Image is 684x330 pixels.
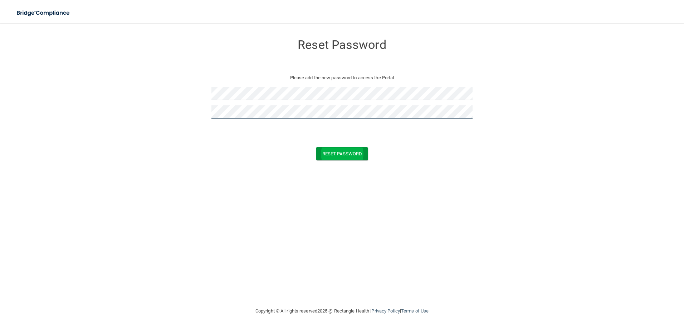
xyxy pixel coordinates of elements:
img: bridge_compliance_login_screen.278c3ca4.svg [11,6,77,20]
a: Terms of Use [401,308,429,314]
button: Reset Password [316,147,368,160]
div: Copyright © All rights reserved 2025 @ Rectangle Health | | [211,300,473,322]
a: Privacy Policy [371,308,400,314]
p: Please add the new password to access the Portal [217,74,467,82]
h3: Reset Password [211,38,473,51]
